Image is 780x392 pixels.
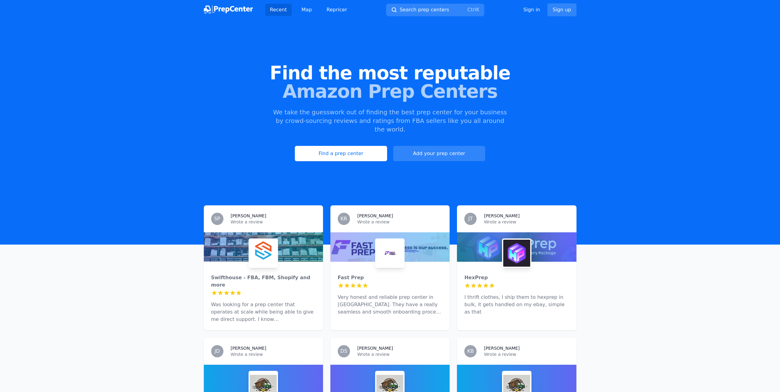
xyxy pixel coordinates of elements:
span: Find the most reputable [10,64,770,82]
kbd: Ctrl [467,7,476,13]
span: DS [341,349,347,354]
p: Very honest and reliable prep center in [GEOGRAPHIC_DATA]. They have a really seamless and smooth... [338,294,442,316]
div: Fast Prep [338,274,442,281]
a: JT[PERSON_NAME]Wrote a reviewHexPrepHexPrepI thrift clothes, I ship them to hexprep in bulk, it g... [457,205,576,330]
a: KR[PERSON_NAME]Wrote a reviewFast PrepFast PrepVery honest and reliable prep center in [GEOGRAPHI... [330,205,450,330]
a: Sign up [547,3,576,16]
p: Wrote a review [357,351,442,357]
p: Wrote a review [484,351,569,357]
img: HexPrep [503,240,530,267]
p: Wrote a review [484,219,569,225]
img: PrepCenter [204,6,253,14]
a: Repricer [322,4,352,16]
h3: [PERSON_NAME] [357,213,393,219]
p: Wrote a review [357,219,442,225]
p: Wrote a review [231,351,316,357]
a: SP[PERSON_NAME]Wrote a reviewSwifthouse - FBA, FBM, Shopify and moreSwifthouse - FBA, FBM, Shopif... [204,205,323,330]
span: Amazon Prep Centers [10,82,770,101]
a: Recent [265,4,292,16]
img: Fast Prep [376,240,403,267]
span: SP [214,216,220,221]
h3: [PERSON_NAME] [231,345,266,351]
button: Search prep centersCtrlK [386,4,484,16]
h3: [PERSON_NAME] [357,345,393,351]
img: Swifthouse - FBA, FBM, Shopify and more [250,240,277,267]
p: I thrift clothes, I ship them to hexprep in bulk, it gets handled on my ebay, simple as that [464,294,569,316]
span: KB [467,349,474,354]
p: We take the guesswork out of finding the best prep center for your business by crowd-sourcing rev... [272,108,508,134]
kbd: K [476,7,479,13]
span: JT [468,216,473,221]
h3: [PERSON_NAME] [484,345,519,351]
span: KR [341,216,347,221]
a: Find a prep center [295,146,387,161]
div: HexPrep [464,274,569,281]
h3: [PERSON_NAME] [484,213,519,219]
p: Was looking for a prep center that operates at scale while being able to give me direct support. ... [211,301,316,323]
a: Add your prep center [393,146,485,161]
a: Sign in [523,6,540,13]
span: Search prep centers [400,6,449,13]
span: JD [215,349,220,354]
div: Swifthouse - FBA, FBM, Shopify and more [211,274,316,289]
p: Wrote a review [231,219,316,225]
h3: [PERSON_NAME] [231,213,266,219]
a: Map [297,4,317,16]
